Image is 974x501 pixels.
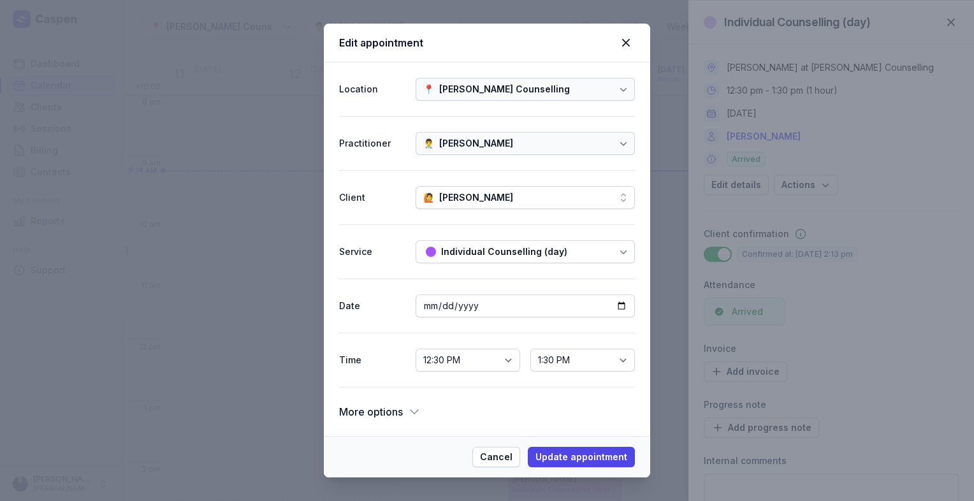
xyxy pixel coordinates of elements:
[441,244,567,259] div: Individual Counselling (day)
[472,447,520,467] button: Cancel
[423,136,434,151] div: 👨‍⚕️
[439,82,570,97] div: [PERSON_NAME] Counselling
[439,136,513,151] div: [PERSON_NAME]
[535,449,627,465] span: Update appointment
[339,35,617,50] div: Edit appointment
[480,449,512,465] span: Cancel
[339,298,405,314] div: Date
[423,82,434,97] div: 📍
[339,136,405,151] div: Practitioner
[416,294,635,317] input: Date
[339,190,405,205] div: Client
[339,82,405,97] div: Location
[339,244,405,259] div: Service
[339,352,405,368] div: Time
[528,447,635,467] button: Update appointment
[423,190,434,205] div: 🙋️
[339,403,403,421] span: More options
